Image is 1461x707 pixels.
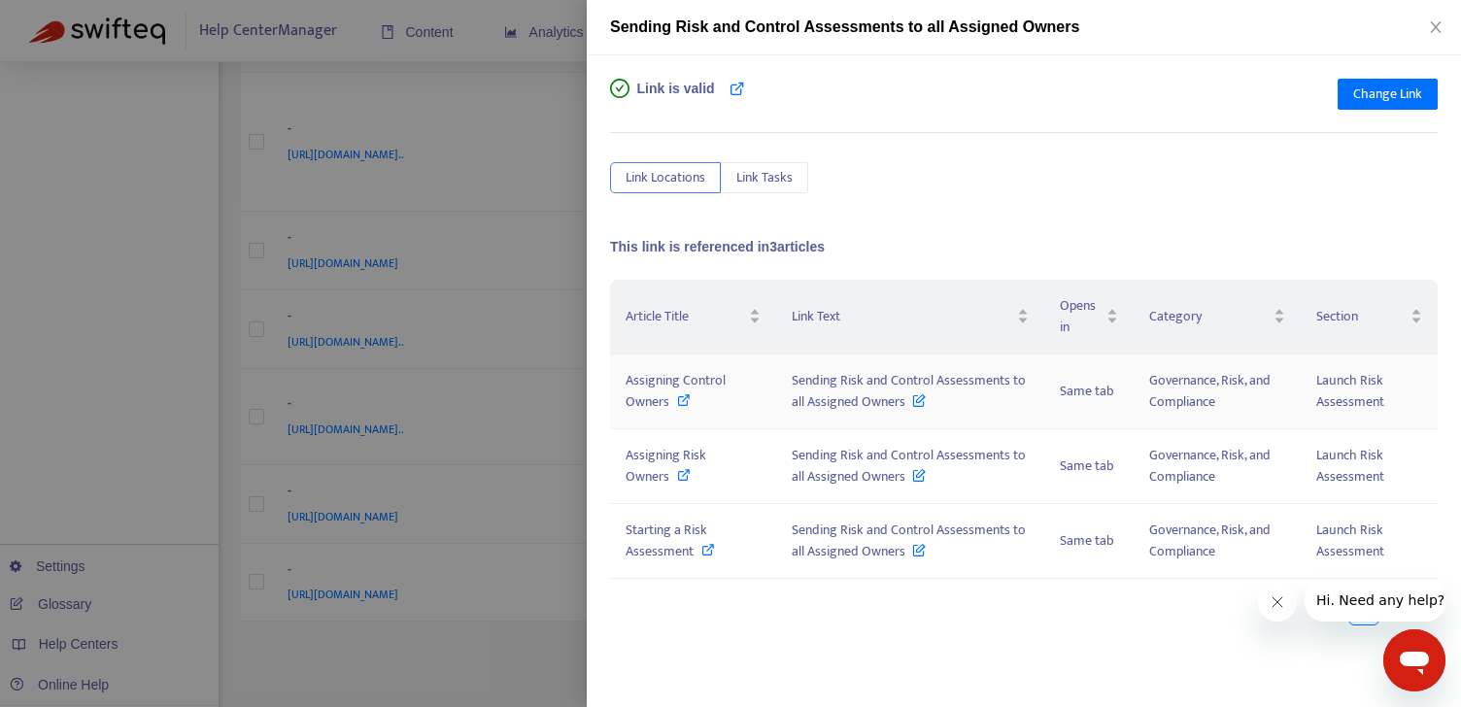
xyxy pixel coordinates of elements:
[610,18,1079,35] span: Sending Risk and Control Assessments to all Assigned Owners
[1149,519,1271,562] span: Governance, Risk, and Compliance
[792,519,1026,562] span: Sending Risk and Control Assessments to all Assigned Owners
[1060,295,1103,338] span: Opens in
[1387,594,1418,625] button: right
[637,79,715,118] span: Link is valid
[610,239,825,254] span: This link is referenced in 3 articles
[1149,306,1270,327] span: Category
[1383,629,1445,691] iframe: Button to launch messaging window
[792,444,1026,488] span: Sending Risk and Control Assessments to all Assigned Owners
[1305,579,1445,622] iframe: Message from company
[626,167,705,188] span: Link Locations
[610,280,776,354] th: Article Title
[1149,444,1271,488] span: Governance, Risk, and Compliance
[1060,380,1114,402] span: Same tab
[792,369,1026,413] span: Sending Risk and Control Assessments to all Assigned Owners
[1134,280,1301,354] th: Category
[1149,369,1271,413] span: Governance, Risk, and Compliance
[1044,280,1134,354] th: Opens in
[1316,444,1384,488] span: Launch Risk Assessment
[1387,594,1418,625] li: Next Page
[1353,84,1422,105] span: Change Link
[1060,529,1114,552] span: Same tab
[1316,306,1408,327] span: Section
[1316,369,1384,413] span: Launch Risk Assessment
[610,162,721,193] button: Link Locations
[1309,594,1341,625] button: left
[1316,519,1384,562] span: Launch Risk Assessment
[736,167,793,188] span: Link Tasks
[1301,280,1439,354] th: Section
[1428,19,1444,35] span: close
[626,444,706,488] span: Assigning Risk Owners
[626,369,726,413] span: Assigning Control Owners
[1258,583,1297,622] iframe: Close message
[721,162,808,193] button: Link Tasks
[1422,18,1449,37] button: Close
[1309,594,1341,625] li: Previous Page
[626,519,707,562] span: Starting a Risk Assessment
[610,79,629,98] span: check-circle
[1060,454,1114,477] span: Same tab
[792,306,1013,327] span: Link Text
[776,280,1044,354] th: Link Text
[1338,79,1438,110] button: Change Link
[626,306,745,327] span: Article Title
